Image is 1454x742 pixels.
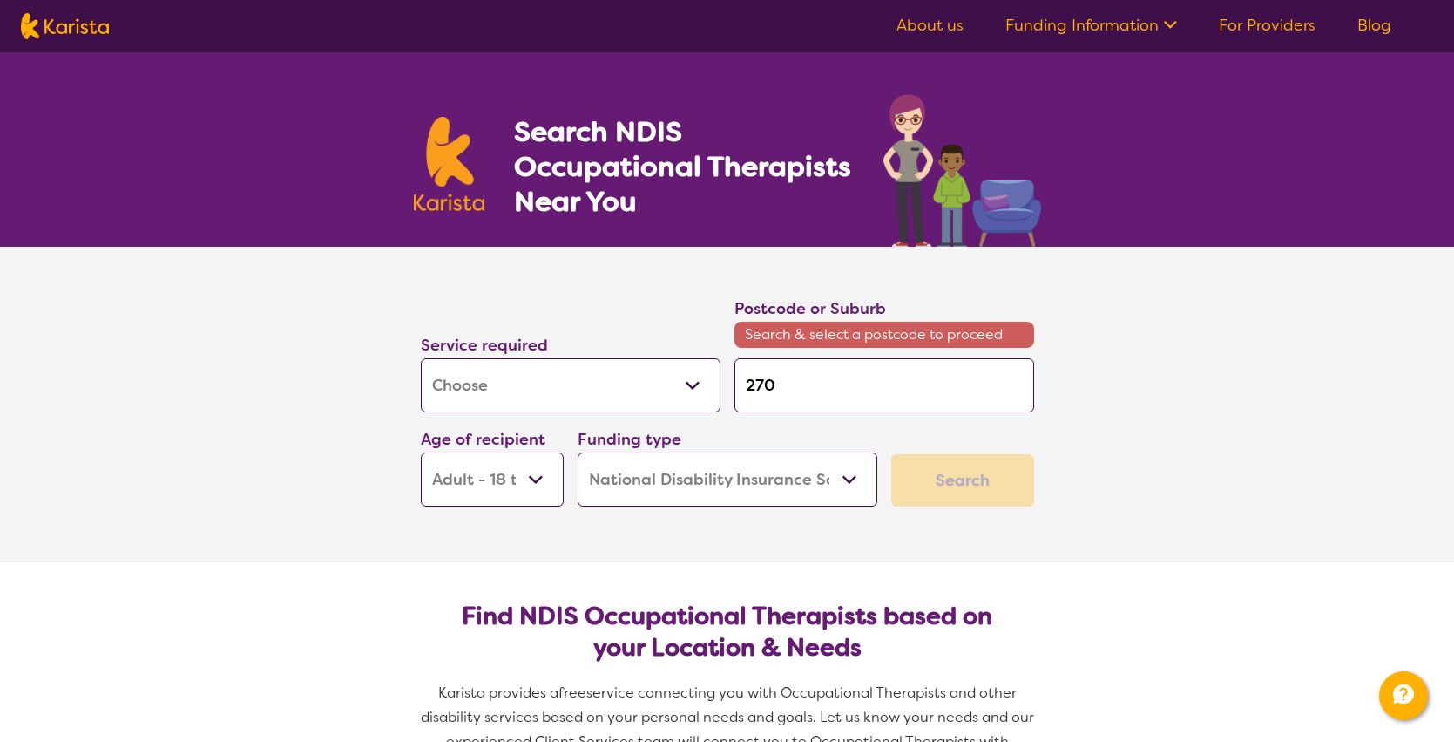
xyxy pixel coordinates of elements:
[883,94,1041,247] img: occupational-therapy
[734,358,1034,412] input: Type
[414,117,485,211] img: Karista logo
[558,684,586,702] span: free
[1379,671,1428,720] button: Channel Menu
[1219,15,1315,36] a: For Providers
[438,684,558,702] span: Karista provides a
[896,15,964,36] a: About us
[578,429,681,450] label: Funding type
[1005,15,1177,36] a: Funding Information
[421,335,548,356] label: Service required
[435,601,1020,664] h2: Find NDIS Occupational Therapists based on your Location & Needs
[1357,15,1391,36] a: Blog
[421,429,545,450] label: Age of recipient
[734,322,1034,348] span: Search & select a postcode to proceed
[514,114,853,219] h1: Search NDIS Occupational Therapists Near You
[734,298,886,319] label: Postcode or Suburb
[21,13,109,39] img: Karista logo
